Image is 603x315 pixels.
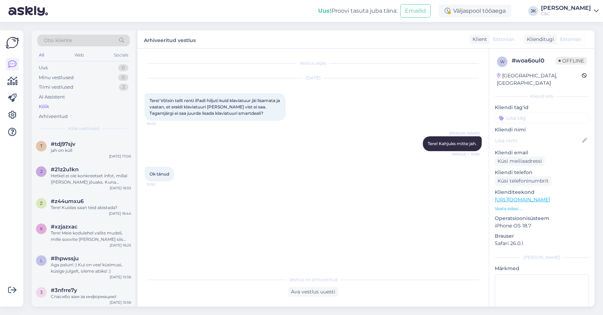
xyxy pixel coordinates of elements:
span: 15:50 [147,182,173,187]
div: Aga palun! :) Kui on veel küsimusi, küsige julgelt, oleme abiks! :) [51,262,131,274]
b: Uus! [318,7,331,14]
div: [DATE] 16:25 [110,243,131,248]
div: [DATE] 15:56 [110,300,131,305]
p: Brauser [495,232,589,240]
a: [URL][DOMAIN_NAME] [495,196,550,203]
div: Kliendi info [495,93,589,100]
span: #3nfrre7y [51,287,77,293]
button: Emailid [400,4,431,18]
div: Tere! Meie kodulehel valite mudeli, mille soovite [PERSON_NAME] siis valima Inbak maksevõimaluse ... [51,230,131,243]
p: Kliendi telefon [495,169,589,176]
div: jah on küll [51,147,131,154]
div: Arhiveeritud [39,113,68,120]
span: z [40,201,43,206]
div: [DATE] 17:00 [109,154,131,159]
div: Tere! Kuidas saan teid abistada? [51,204,131,211]
p: Safari 26.0.1 [495,240,589,247]
div: Kõik [39,103,49,110]
div: Küsi telefoninumbrit [495,176,552,186]
div: Klient [470,36,487,43]
span: Offline [556,57,587,65]
span: Estonian [493,36,514,43]
p: Operatsioonisüsteem [495,215,589,222]
span: Ok tänud [150,171,169,177]
span: [PERSON_NAME] [449,131,480,136]
div: [DATE] 16:44 [109,211,131,216]
span: #tdj97sjv [51,141,75,147]
span: 2 [40,169,43,174]
input: Lisa tag [495,113,589,123]
div: AI Assistent [39,94,65,101]
label: Arhiveeritud vestlus [144,35,196,44]
div: Web [73,50,85,60]
div: # woa6oul0 [512,57,556,65]
span: l [40,258,43,263]
div: Küsi meiliaadressi [495,156,545,166]
span: Estonian [560,36,581,43]
span: Nähtud ✓ 15:50 [452,151,480,157]
div: [GEOGRAPHIC_DATA], [GEOGRAPHIC_DATA] [497,72,582,87]
div: Tiimi vestlused [39,84,73,91]
span: #lhpwssju [51,255,79,262]
span: #xzjazxac [51,224,78,230]
div: [DATE] 15:56 [110,274,131,280]
span: Vestlus on arhiveeritud [289,277,337,283]
p: Kliendi tag'id [495,104,589,111]
span: #z44umxu6 [51,198,84,204]
div: [DATE] 16:55 [110,185,131,191]
p: Kliendi email [495,149,589,156]
div: Hetkel ei ole konkreetset infot, millal [PERSON_NAME] jõuaks. Kuna eeltellimusi on palju ja esime... [51,173,131,185]
a: [PERSON_NAME]C&C [541,5,599,17]
div: Спасибо вам за информацию! [51,293,131,300]
div: Proovi tasuta juba täna: [318,7,397,15]
div: Vestlus algas [145,60,482,66]
span: t [40,143,43,149]
div: Ava vestlus uuesti [288,287,338,297]
div: Klienditugi [524,36,554,43]
p: Vaata edasi ... [495,206,589,212]
p: Märkmed [495,265,589,272]
p: Kliendi nimi [495,126,589,133]
span: #21z2u1kn [51,166,79,173]
div: Uus [39,64,48,71]
span: 15:49 [147,121,173,126]
div: C&C [541,11,591,17]
div: [DATE] [145,75,482,81]
span: Kõik vestlused [68,125,99,132]
div: Väljaspool tööaega [439,5,511,17]
div: All [37,50,45,60]
div: 0 [118,64,128,71]
div: [PERSON_NAME] [541,5,591,11]
p: Klienditeekond [495,189,589,196]
span: w [500,59,505,64]
input: Lisa nimi [495,137,581,144]
div: 0 [118,74,128,81]
span: Tere! Võtsin teilt renti iPadi hiljuti kuid klaviatuur jäi lisamata ja vaatan, et eraldi klaviatu... [150,98,281,116]
span: Otsi kliente [44,37,72,44]
div: [PERSON_NAME] [495,254,589,261]
div: Socials [112,50,130,60]
span: x [40,226,43,231]
span: 3 [40,290,43,295]
div: 2 [119,84,128,91]
span: Tere! Kahjuks mitte jah. [428,141,477,146]
p: iPhone OS 18.7 [495,222,589,230]
div: Minu vestlused [39,74,74,81]
img: Askly Logo [6,36,19,49]
div: JK [528,6,538,16]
